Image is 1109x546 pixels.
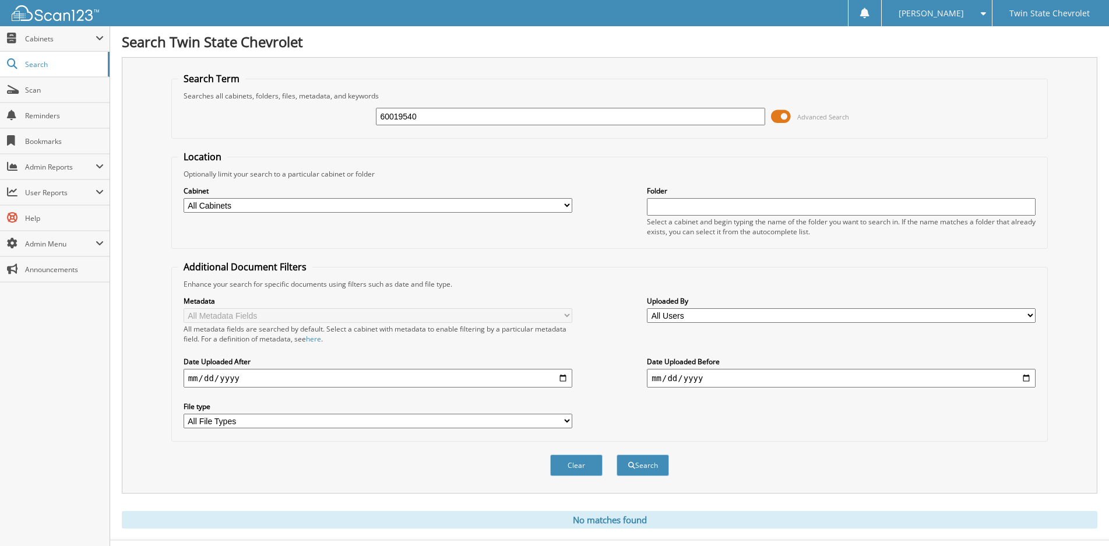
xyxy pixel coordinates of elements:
[25,265,104,274] span: Announcements
[797,112,849,121] span: Advanced Search
[122,511,1097,529] div: No matches found
[25,162,96,172] span: Admin Reports
[184,296,572,306] label: Metadata
[647,217,1036,237] div: Select a cabinet and begin typing the name of the folder you want to search in. If the name match...
[184,369,572,388] input: start
[184,401,572,411] label: File type
[25,34,96,44] span: Cabinets
[178,279,1042,289] div: Enhance your search for specific documents using filters such as date and file type.
[647,296,1036,306] label: Uploaded By
[184,186,572,196] label: Cabinet
[25,85,104,95] span: Scan
[25,59,102,69] span: Search
[122,32,1097,51] h1: Search Twin State Chevrolet
[184,357,572,367] label: Date Uploaded After
[550,455,603,476] button: Clear
[306,334,321,344] a: here
[25,136,104,146] span: Bookmarks
[647,369,1036,388] input: end
[178,169,1042,179] div: Optionally limit your search to a particular cabinet or folder
[25,239,96,249] span: Admin Menu
[647,357,1036,367] label: Date Uploaded Before
[617,455,669,476] button: Search
[647,186,1036,196] label: Folder
[178,260,312,273] legend: Additional Document Filters
[25,111,104,121] span: Reminders
[899,10,964,17] span: [PERSON_NAME]
[25,213,104,223] span: Help
[178,91,1042,101] div: Searches all cabinets, folders, files, metadata, and keywords
[178,72,245,85] legend: Search Term
[178,150,227,163] legend: Location
[25,188,96,198] span: User Reports
[184,324,572,344] div: All metadata fields are searched by default. Select a cabinet with metadata to enable filtering b...
[12,5,99,21] img: scan123-logo-white.svg
[1009,10,1090,17] span: Twin State Chevrolet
